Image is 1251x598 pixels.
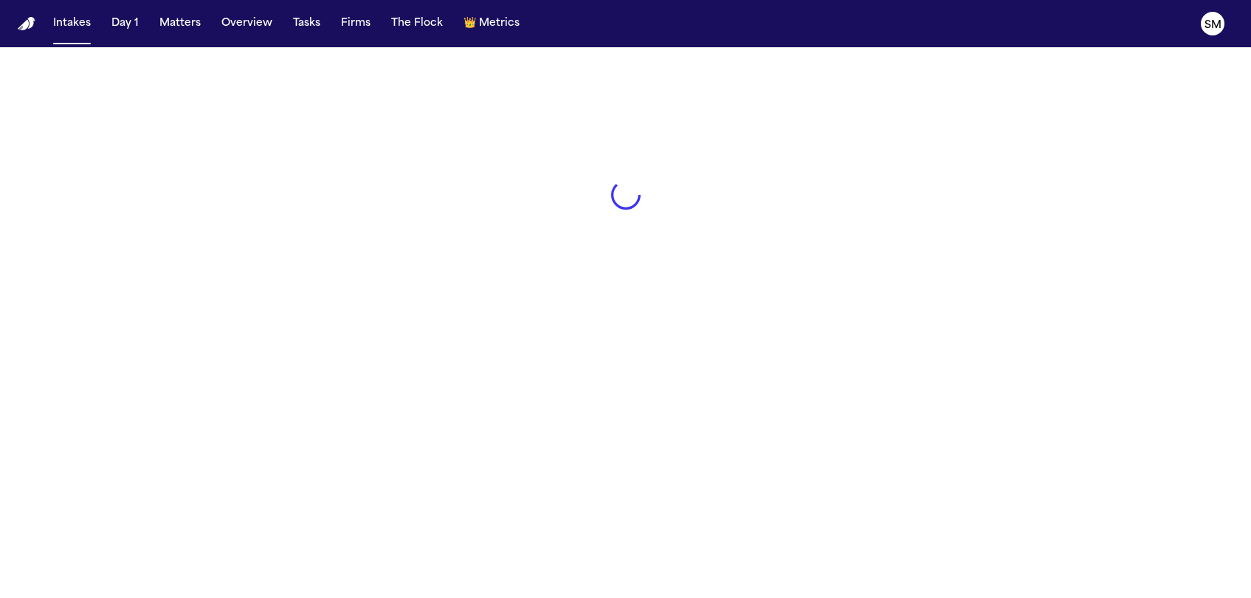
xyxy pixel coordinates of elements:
button: Intakes [47,10,97,37]
button: crownMetrics [458,10,525,37]
button: Matters [154,10,207,37]
button: Firms [335,10,376,37]
a: Home [18,17,35,31]
img: Finch Logo [18,17,35,31]
button: Overview [216,10,278,37]
button: The Flock [385,10,449,37]
button: Day 1 [106,10,145,37]
button: Tasks [287,10,326,37]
